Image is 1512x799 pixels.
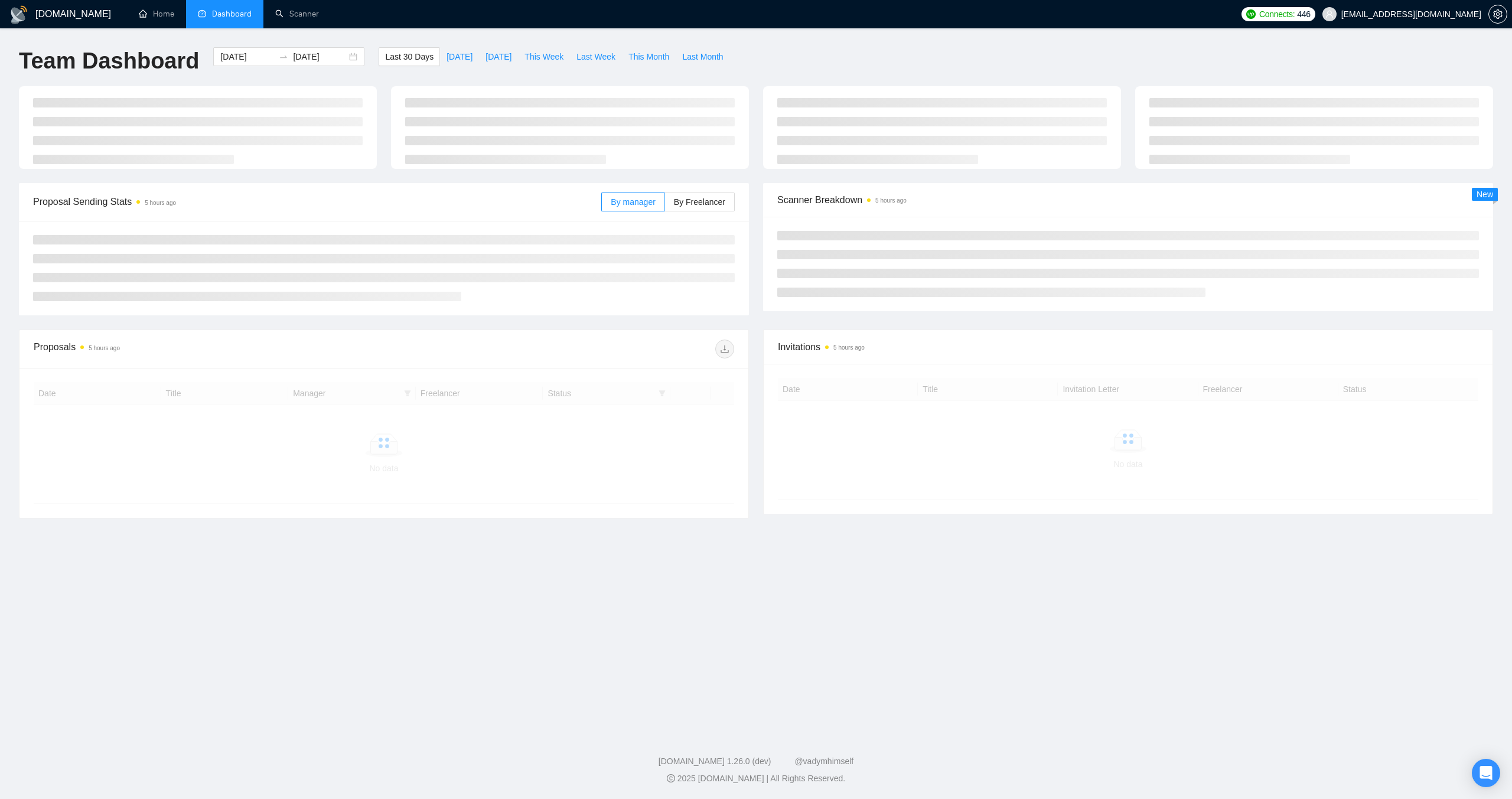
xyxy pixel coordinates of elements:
button: This Month [622,47,676,66]
div: Proposals [34,340,384,358]
span: copyright [667,774,675,782]
time: 5 hours ago [145,200,176,206]
time: 5 hours ago [833,344,865,351]
span: Last Week [576,50,615,63]
span: This Week [524,50,563,63]
button: Last 30 Days [379,47,440,66]
a: setting [1488,9,1507,19]
span: Last Month [682,50,723,63]
button: [DATE] [479,47,518,66]
span: Last 30 Days [385,50,434,63]
a: [DOMAIN_NAME] 1.26.0 (dev) [659,756,771,766]
span: to [279,52,288,61]
a: homeHome [139,9,174,19]
input: Start date [220,50,274,63]
span: Connects: [1259,8,1295,21]
img: logo [9,5,28,24]
div: Open Intercom Messenger [1472,759,1500,787]
input: End date [293,50,347,63]
span: 446 [1297,8,1310,21]
span: Dashboard [212,9,252,19]
button: Last Week [570,47,622,66]
span: [DATE] [447,50,472,63]
span: setting [1489,9,1507,19]
div: 2025 [DOMAIN_NAME] | All Rights Reserved. [9,772,1503,785]
span: Invitations [778,340,1478,354]
a: @vadymhimself [794,756,853,766]
button: setting [1488,5,1507,24]
h1: Team Dashboard [19,47,199,75]
span: Proposal Sending Stats [33,194,601,209]
span: By Freelancer [674,197,725,207]
img: upwork-logo.png [1246,9,1256,19]
span: Scanner Breakdown [777,193,1479,207]
a: searchScanner [275,9,319,19]
time: 5 hours ago [875,197,907,204]
span: user [1325,10,1334,18]
button: This Week [518,47,570,66]
button: Last Month [676,47,729,66]
span: swap-right [279,52,288,61]
span: [DATE] [485,50,511,63]
span: By manager [611,197,655,207]
span: This Month [628,50,669,63]
button: [DATE] [440,47,479,66]
span: dashboard [198,9,206,18]
time: 5 hours ago [89,345,120,351]
span: New [1477,190,1493,199]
